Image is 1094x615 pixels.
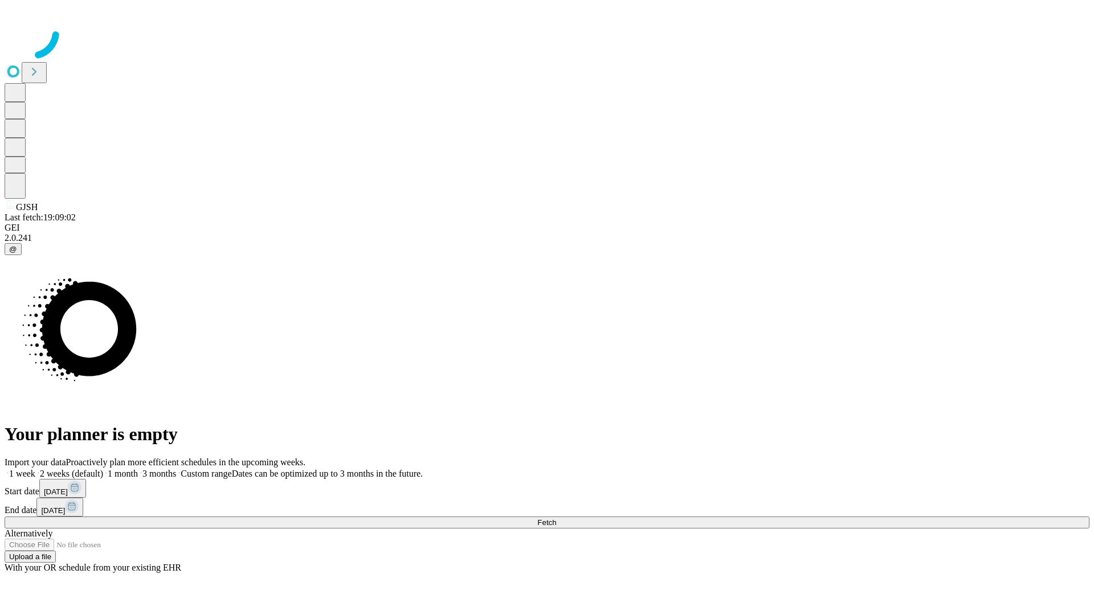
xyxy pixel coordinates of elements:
[5,223,1089,233] div: GEI
[9,469,35,478] span: 1 week
[5,528,52,538] span: Alternatively
[537,518,556,527] span: Fetch
[36,498,83,516] button: [DATE]
[16,202,38,212] span: GJSH
[232,469,423,478] span: Dates can be optimized up to 3 months in the future.
[5,551,56,563] button: Upload a file
[5,479,1089,498] div: Start date
[5,498,1089,516] div: End date
[5,233,1089,243] div: 2.0.241
[5,563,181,572] span: With your OR schedule from your existing EHR
[5,212,76,222] span: Last fetch: 19:09:02
[181,469,231,478] span: Custom range
[5,424,1089,445] h1: Your planner is empty
[40,469,103,478] span: 2 weeks (default)
[9,245,17,253] span: @
[5,516,1089,528] button: Fetch
[66,457,305,467] span: Proactively plan more efficient schedules in the upcoming weeks.
[5,457,66,467] span: Import your data
[142,469,176,478] span: 3 months
[108,469,138,478] span: 1 month
[5,243,22,255] button: @
[39,479,86,498] button: [DATE]
[44,487,68,496] span: [DATE]
[41,506,65,515] span: [DATE]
